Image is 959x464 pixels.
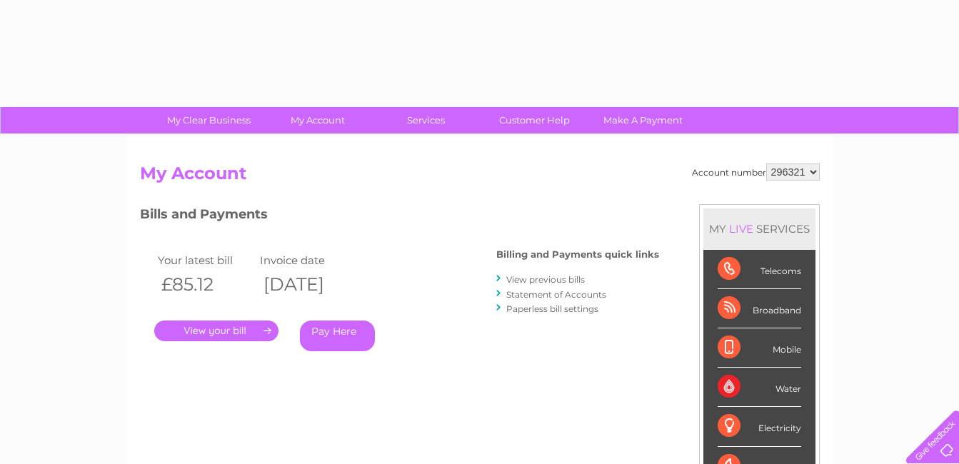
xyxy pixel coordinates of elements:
h3: Bills and Payments [140,204,659,229]
div: Mobile [718,328,801,368]
div: MY SERVICES [703,208,815,249]
a: View previous bills [506,274,585,285]
a: My Clear Business [150,107,268,133]
a: Services [367,107,485,133]
a: Make A Payment [584,107,702,133]
a: Paperless bill settings [506,303,598,314]
div: LIVE [726,222,756,236]
div: Water [718,368,801,407]
a: Customer Help [476,107,593,133]
div: Account number [692,163,820,181]
a: Statement of Accounts [506,289,606,300]
a: My Account [258,107,376,133]
a: Pay Here [300,321,375,351]
th: £85.12 [154,270,257,299]
a: . [154,321,278,341]
h4: Billing and Payments quick links [496,249,659,260]
h2: My Account [140,163,820,191]
div: Electricity [718,407,801,446]
td: Your latest bill [154,251,257,270]
div: Telecoms [718,250,801,289]
th: [DATE] [256,270,359,299]
div: Broadband [718,289,801,328]
td: Invoice date [256,251,359,270]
